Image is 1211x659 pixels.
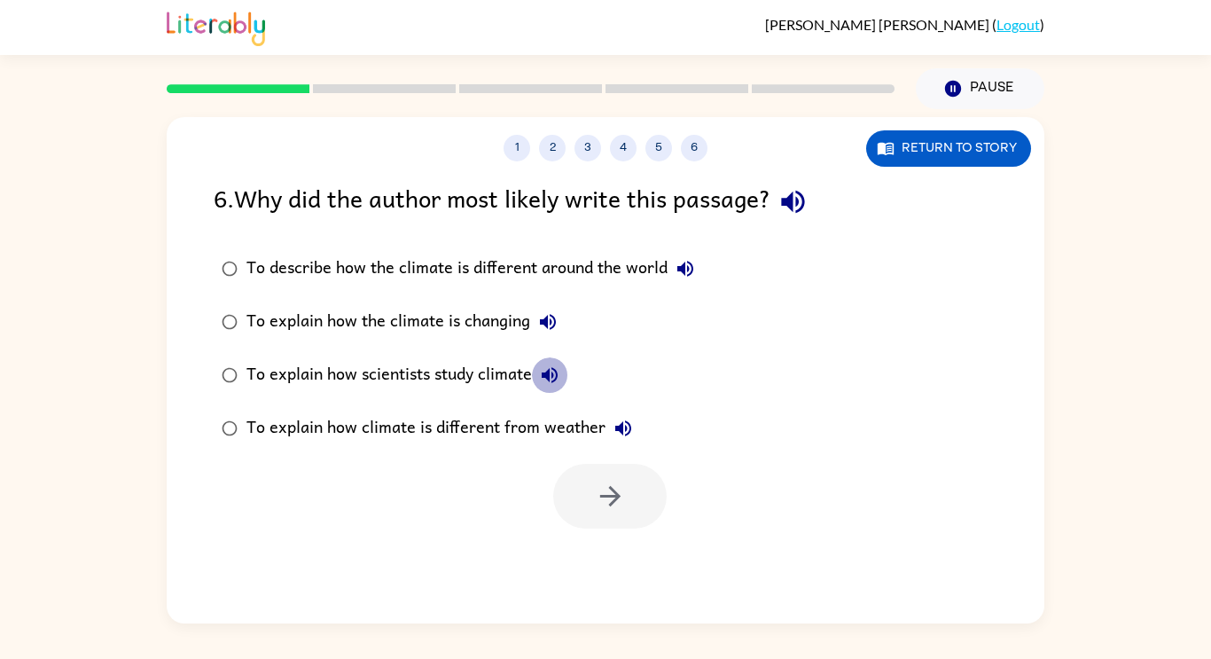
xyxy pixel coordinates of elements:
[996,16,1040,33] a: Logout
[246,411,641,446] div: To explain how climate is different from weather
[539,135,566,161] button: 2
[668,251,703,286] button: To describe how the climate is different around the world
[866,130,1031,167] button: Return to story
[246,304,566,340] div: To explain how the climate is changing
[530,304,566,340] button: To explain how the climate is changing
[605,411,641,446] button: To explain how climate is different from weather
[610,135,637,161] button: 4
[765,16,992,33] span: [PERSON_NAME] [PERSON_NAME]
[246,251,703,286] div: To describe how the climate is different around the world
[214,179,997,224] div: 6 . Why did the author most likely write this passage?
[504,135,530,161] button: 1
[167,7,265,46] img: Literably
[765,16,1044,33] div: ( )
[916,68,1044,109] button: Pause
[574,135,601,161] button: 3
[532,357,567,393] button: To explain how scientists study climate
[246,357,567,393] div: To explain how scientists study climate
[681,135,707,161] button: 6
[645,135,672,161] button: 5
